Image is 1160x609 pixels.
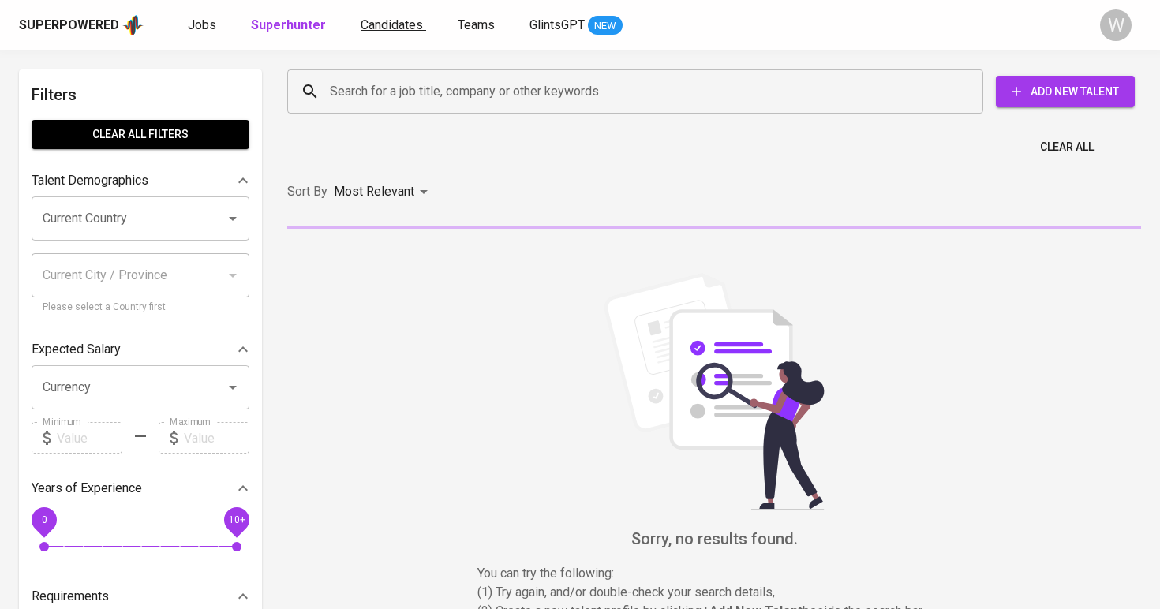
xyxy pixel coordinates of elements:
button: Clear All filters [32,120,249,149]
button: Open [222,207,244,230]
p: Years of Experience [32,479,142,498]
p: (1) Try again, and/or double-check your search details, [477,583,951,602]
p: You can try the following : [477,564,951,583]
p: Talent Demographics [32,171,148,190]
button: Add New Talent [996,76,1135,107]
button: Clear All [1034,133,1100,162]
span: Add New Talent [1008,82,1122,102]
p: Please select a Country first [43,300,238,316]
div: Expected Salary [32,334,249,365]
span: Jobs [188,17,216,32]
a: GlintsGPT NEW [529,16,623,35]
input: Value [57,422,122,454]
input: Value [184,422,249,454]
span: Clear All [1040,137,1094,157]
span: Clear All filters [44,125,237,144]
span: 0 [41,514,47,525]
a: Superpoweredapp logo [19,13,144,37]
div: Most Relevant [334,177,433,207]
span: Teams [458,17,495,32]
span: Candidates [361,17,423,32]
div: Talent Demographics [32,165,249,196]
span: NEW [588,18,623,34]
p: Most Relevant [334,182,414,201]
a: Jobs [188,16,219,35]
b: Superhunter [251,17,326,32]
div: Superpowered [19,17,119,35]
a: Teams [458,16,498,35]
a: Superhunter [251,16,329,35]
h6: Sorry, no results found. [287,526,1141,551]
img: file_searching.svg [596,273,833,510]
div: Years of Experience [32,473,249,504]
p: Expected Salary [32,340,121,359]
div: W [1100,9,1132,41]
span: GlintsGPT [529,17,585,32]
button: Open [222,376,244,398]
h6: Filters [32,82,249,107]
p: Requirements [32,587,109,606]
span: 10+ [228,514,245,525]
img: app logo [122,13,144,37]
p: Sort By [287,182,327,201]
a: Candidates [361,16,426,35]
